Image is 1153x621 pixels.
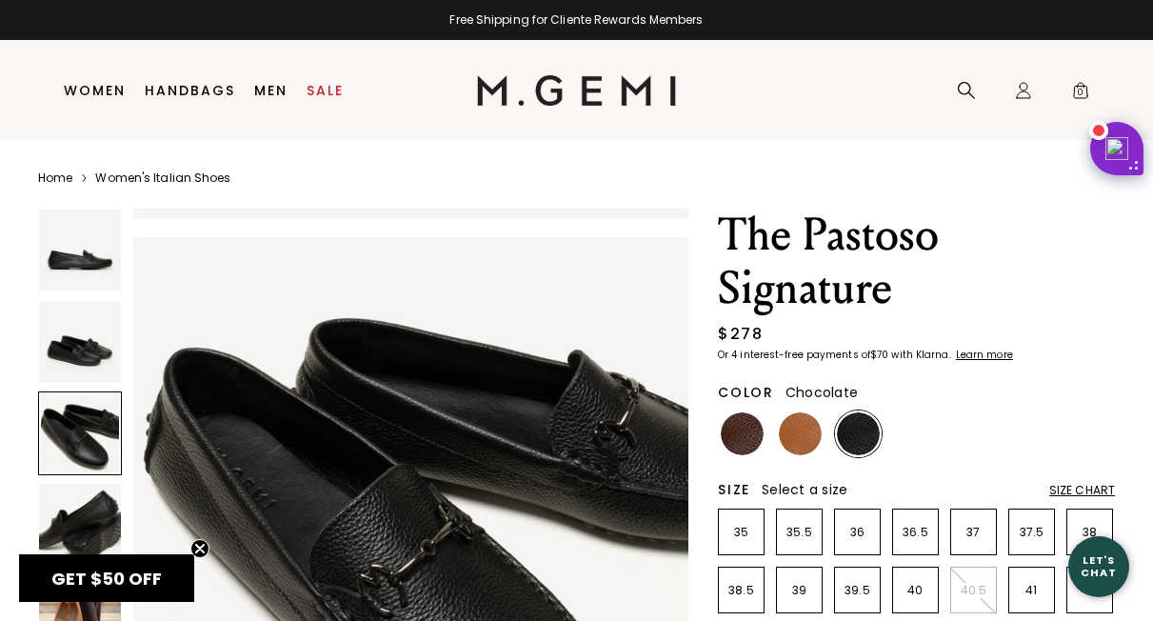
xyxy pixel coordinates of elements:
span: GET $50 OFF [51,567,162,591]
h2: Color [718,385,774,400]
span: 0 [1071,85,1090,104]
div: GET $50 OFFClose teaser [19,554,194,602]
a: Home [38,170,72,186]
button: Close teaser [190,539,209,558]
span: Chocolate [785,383,858,402]
img: Black [837,412,880,455]
span: Select a size [762,480,847,499]
klarna-placement-style-cta: Learn more [956,348,1013,362]
h1: The Pastoso Signature [718,209,1115,315]
p: 36 [835,525,880,540]
p: 36.5 [893,525,938,540]
p: 37 [951,525,996,540]
p: 39 [777,583,822,598]
p: 38 [1067,525,1112,540]
p: 41 [1009,583,1054,598]
img: M.Gemi [477,75,676,106]
img: The Pastoso Signature [39,210,121,291]
a: Women's Italian Shoes [95,170,230,186]
p: 38.5 [719,583,764,598]
p: 40 [893,583,938,598]
img: The Pastoso Signature [39,301,121,383]
div: Size Chart [1049,483,1115,498]
p: 39.5 [835,583,880,598]
a: Women [64,83,126,98]
a: Men [254,83,288,98]
div: Let's Chat [1068,554,1129,578]
p: 37.5 [1009,525,1054,540]
a: Handbags [145,83,235,98]
a: Sale [307,83,344,98]
p: 42 [1067,583,1112,598]
p: 35.5 [777,525,822,540]
p: 40.5 [951,583,996,598]
klarna-placement-style-body: Or 4 interest-free payments of [718,348,870,362]
h2: Size [718,482,750,497]
a: Learn more [954,350,1013,361]
img: The Pastoso Signature [39,484,121,566]
klarna-placement-style-body: with Klarna [891,348,953,362]
img: Tan [779,412,822,455]
p: 35 [719,525,764,540]
div: $278 [718,323,763,346]
img: Chocolate [721,412,764,455]
klarna-placement-style-amount: $70 [870,348,888,362]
